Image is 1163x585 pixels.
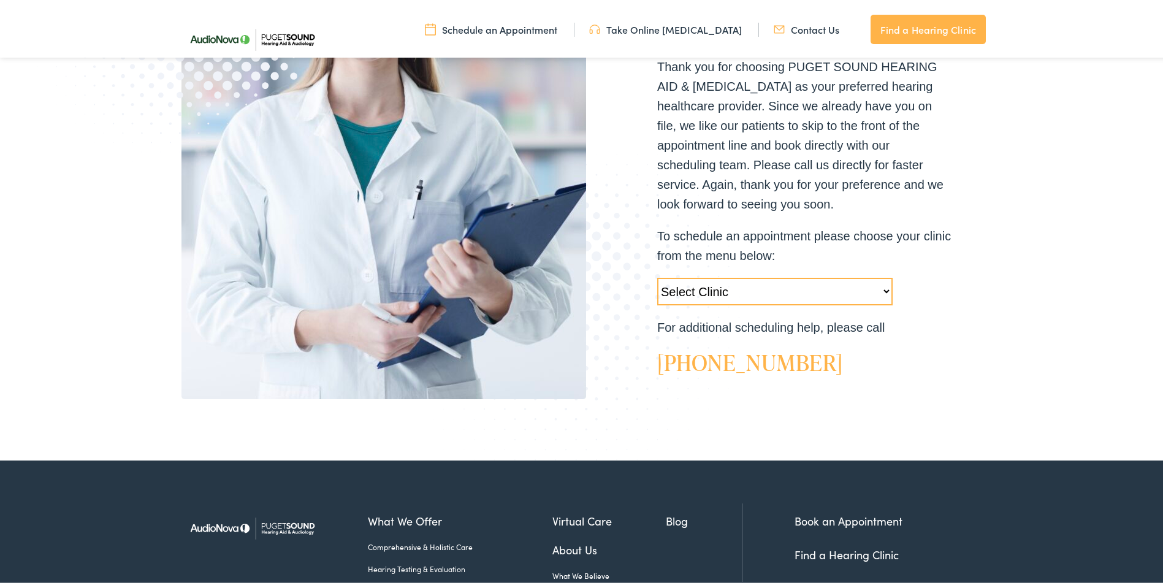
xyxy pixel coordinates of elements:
[774,20,785,34] img: utility icon
[368,510,552,527] a: What We Offer
[368,561,552,572] a: Hearing Testing & Evaluation
[424,150,748,483] img: Bottom portion of a graphic image with a halftone pattern, adding to the site's aesthetic appeal.
[425,20,557,34] a: Schedule an Appointment
[795,511,902,526] a: Book an Appointment
[368,539,552,550] a: Comprehensive & Holistic Care
[657,55,951,212] p: Thank you for choosing PUGET SOUND HEARING AID & [MEDICAL_DATA] as your preferred hearing healthc...
[774,20,839,34] a: Contact Us
[552,510,666,527] a: Virtual Care
[795,545,899,560] a: Find a Hearing Clinic
[552,568,666,579] a: What We Believe
[871,12,986,42] a: Find a Hearing Clinic
[666,510,742,527] a: Blog
[657,224,951,263] p: To schedule an appointment please choose your clinic from the menu below:
[657,315,951,335] p: For additional scheduling help, please call
[552,539,666,556] a: About Us
[657,345,843,375] a: [PHONE_NUMBER]
[181,501,322,551] img: Puget Sound Hearing Aid & Audiology
[589,20,742,34] a: Take Online [MEDICAL_DATA]
[589,20,600,34] img: utility icon
[425,20,436,34] img: utility icon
